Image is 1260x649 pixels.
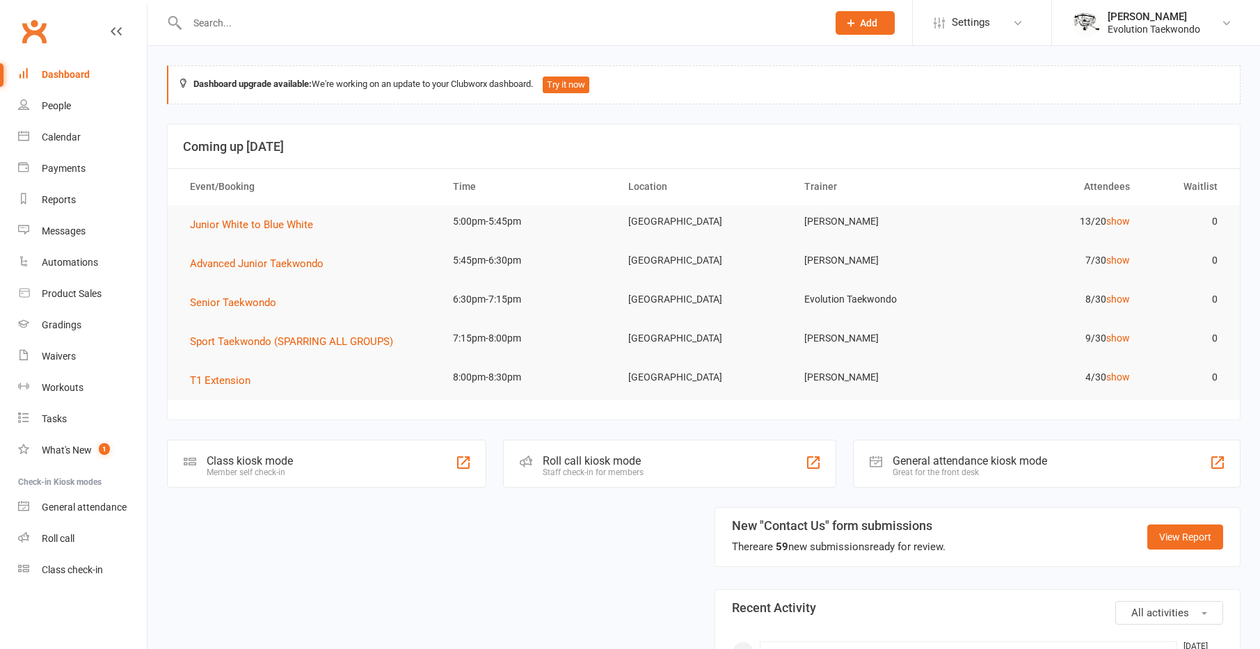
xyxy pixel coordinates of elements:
[792,244,967,277] td: [PERSON_NAME]
[42,382,83,393] div: Workouts
[616,205,791,238] td: [GEOGRAPHIC_DATA]
[616,361,791,394] td: [GEOGRAPHIC_DATA]
[860,17,877,29] span: Add
[1142,322,1230,355] td: 0
[207,467,293,477] div: Member self check-in
[732,519,946,533] h3: New "Contact Us" form submissions
[18,372,147,403] a: Workouts
[18,523,147,554] a: Roll call
[42,564,103,575] div: Class check-in
[543,77,589,93] button: Try it now
[792,169,967,205] th: Trainer
[792,283,967,316] td: Evolution Taekwondo
[967,361,1142,394] td: 4/30
[42,413,67,424] div: Tasks
[190,257,324,270] span: Advanced Junior Taekwondo
[543,467,644,477] div: Staff check-in for members
[42,444,92,456] div: What's New
[190,216,323,233] button: Junior White to Blue White
[18,310,147,341] a: Gradings
[967,283,1142,316] td: 8/30
[183,13,818,33] input: Search...
[18,492,147,523] a: General attendance kiosk mode
[18,122,147,153] a: Calendar
[18,216,147,247] a: Messages
[952,7,990,38] span: Settings
[1147,524,1223,550] a: View Report
[792,361,967,394] td: [PERSON_NAME]
[440,205,616,238] td: 5:00pm-5:45pm
[1106,255,1130,266] a: show
[18,90,147,122] a: People
[1106,294,1130,305] a: show
[18,554,147,586] a: Class kiosk mode
[42,288,102,299] div: Product Sales
[967,205,1142,238] td: 13/20
[42,163,86,174] div: Payments
[776,540,788,553] strong: 59
[893,467,1047,477] div: Great for the front desk
[1106,216,1130,227] a: show
[99,443,110,455] span: 1
[190,333,403,350] button: Sport Taekwondo (SPARRING ALL GROUPS)
[190,296,276,309] span: Senior Taekwondo
[1142,169,1230,205] th: Waitlist
[18,184,147,216] a: Reports
[42,533,74,544] div: Roll call
[190,374,250,387] span: T1 Extension
[42,225,86,237] div: Messages
[18,247,147,278] a: Automations
[440,322,616,355] td: 7:15pm-8:00pm
[42,69,90,80] div: Dashboard
[543,454,644,467] div: Roll call kiosk mode
[42,100,71,111] div: People
[1073,9,1101,37] img: thumb_image1604702925.png
[183,140,1225,154] h3: Coming up [DATE]
[732,601,1224,615] h3: Recent Activity
[42,194,76,205] div: Reports
[190,335,393,348] span: Sport Taekwondo (SPARRING ALL GROUPS)
[792,205,967,238] td: [PERSON_NAME]
[42,319,81,330] div: Gradings
[732,538,946,555] div: There are new submissions ready for review.
[1108,10,1200,23] div: [PERSON_NAME]
[207,454,293,467] div: Class kiosk mode
[440,361,616,394] td: 8:00pm-8:30pm
[1106,332,1130,344] a: show
[193,79,312,89] strong: Dashboard upgrade available:
[440,169,616,205] th: Time
[18,403,147,435] a: Tasks
[42,502,127,513] div: General attendance
[1142,205,1230,238] td: 0
[18,59,147,90] a: Dashboard
[190,255,333,272] button: Advanced Junior Taekwondo
[616,169,791,205] th: Location
[616,244,791,277] td: [GEOGRAPHIC_DATA]
[792,322,967,355] td: [PERSON_NAME]
[42,257,98,268] div: Automations
[42,131,81,143] div: Calendar
[1115,601,1223,625] button: All activities
[190,372,260,389] button: T1 Extension
[190,218,313,231] span: Junior White to Blue White
[440,244,616,277] td: 5:45pm-6:30pm
[1142,283,1230,316] td: 0
[616,283,791,316] td: [GEOGRAPHIC_DATA]
[967,169,1142,205] th: Attendees
[167,65,1241,104] div: We're working on an update to your Clubworx dashboard.
[18,341,147,372] a: Waivers
[1142,361,1230,394] td: 0
[177,169,440,205] th: Event/Booking
[967,322,1142,355] td: 9/30
[42,351,76,362] div: Waivers
[967,244,1142,277] td: 7/30
[1131,607,1189,619] span: All activities
[1108,23,1200,35] div: Evolution Taekwondo
[1142,244,1230,277] td: 0
[616,322,791,355] td: [GEOGRAPHIC_DATA]
[893,454,1047,467] div: General attendance kiosk mode
[190,294,286,311] button: Senior Taekwondo
[836,11,895,35] button: Add
[18,278,147,310] a: Product Sales
[18,435,147,466] a: What's New1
